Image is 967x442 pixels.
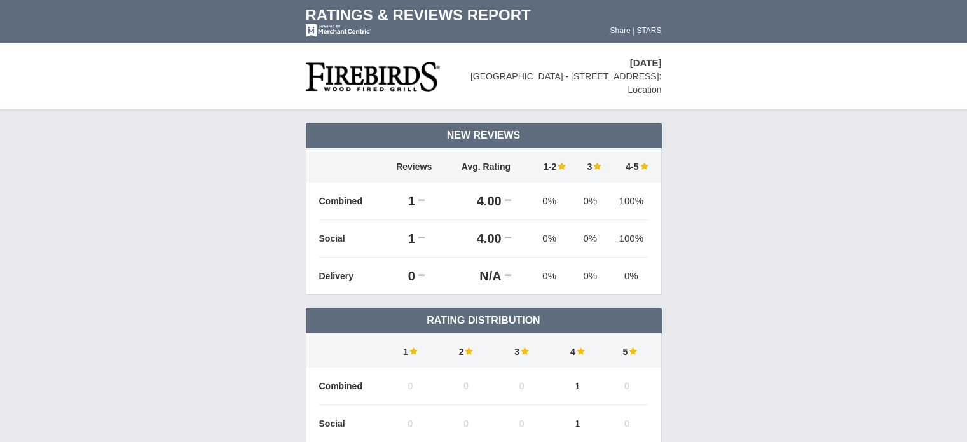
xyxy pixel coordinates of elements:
td: 1 [550,368,606,405]
span: 0 [519,418,525,429]
img: star-full-15.png [463,347,473,356]
td: 1-2 [526,148,572,183]
img: stars-firebirds-restaurants-logo-50.png [306,62,441,92]
img: mc-powered-by-logo-white-103.png [306,24,371,37]
td: N/A [446,258,505,295]
a: Share [610,26,631,35]
span: 0 [519,381,525,391]
td: 4.00 [446,183,505,220]
td: 1 [383,333,439,368]
span: 0 [463,418,469,429]
img: star-full-15.png [628,347,637,356]
img: star-full-15.png [519,347,529,356]
span: 0 [463,381,469,391]
td: Reviews [383,148,446,183]
img: star-full-15.png [592,162,601,170]
td: 0% [572,220,608,258]
td: 100% [608,183,648,220]
td: Combined [319,368,383,405]
img: star-full-15.png [639,162,648,170]
img: star-full-15.png [575,347,585,356]
td: 0 [383,258,418,295]
td: 0% [526,220,572,258]
td: Rating Distribution [306,308,662,333]
span: | [633,26,634,35]
td: Combined [319,183,383,220]
span: 0 [408,418,413,429]
td: 3 [572,148,608,183]
a: STARS [636,26,661,35]
td: 1 [383,220,418,258]
span: 0 [408,381,413,391]
span: 0 [624,381,629,391]
td: New Reviews [306,123,662,148]
td: 4 [550,333,606,368]
span: 0 [624,418,629,429]
td: 0% [572,183,608,220]
td: 4.00 [446,220,505,258]
td: 5 [605,333,648,368]
td: 2 [438,333,494,368]
td: 0% [608,258,648,295]
td: 100% [608,220,648,258]
td: Delivery [319,258,383,295]
span: [DATE] [630,57,662,68]
td: 0% [526,183,572,220]
span: [GEOGRAPHIC_DATA] - [STREET_ADDRESS]: Location [470,71,662,95]
td: 0% [572,258,608,295]
td: 1 [383,183,418,220]
img: star-full-15.png [408,347,418,356]
td: Avg. Rating [446,148,526,183]
td: 0% [526,258,572,295]
td: Social [319,220,383,258]
td: 3 [494,333,550,368]
img: star-full-15.png [556,162,566,170]
td: 4-5 [608,148,648,183]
